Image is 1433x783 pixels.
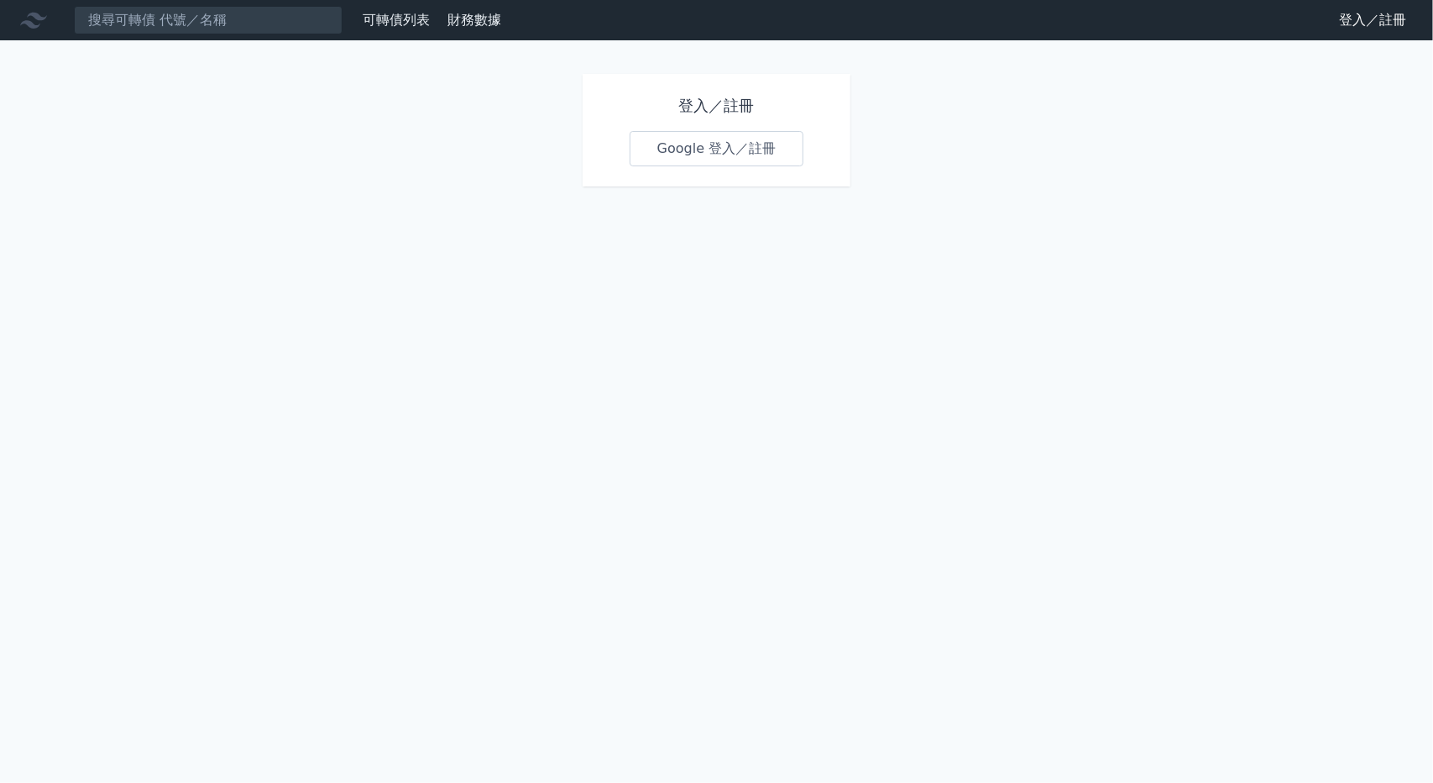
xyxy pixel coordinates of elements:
[630,131,804,166] a: Google 登入／註冊
[363,12,430,28] a: 可轉債列表
[630,94,804,118] h1: 登入／註冊
[447,12,501,28] a: 財務數據
[74,6,343,34] input: 搜尋可轉債 代號／名稱
[1326,7,1420,34] a: 登入／註冊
